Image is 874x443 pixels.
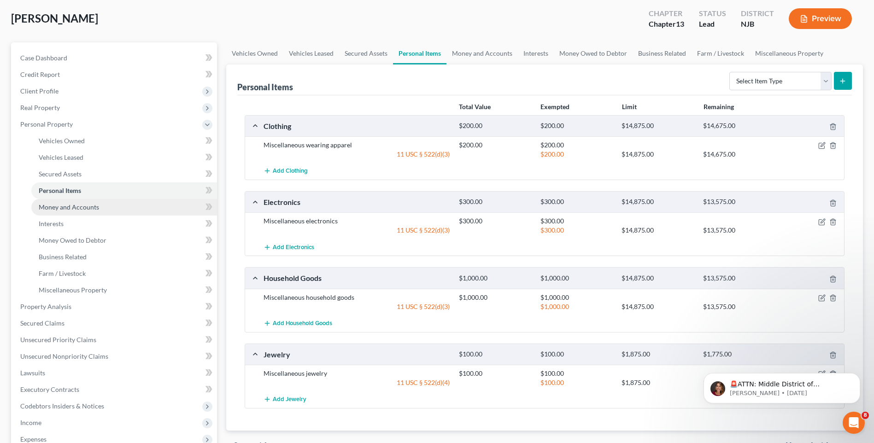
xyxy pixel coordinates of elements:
span: Secured Assets [39,170,82,178]
div: $14,875.00 [617,226,698,235]
span: 13 [676,19,684,28]
div: $300.00 [536,226,617,235]
div: Electronics [259,197,454,207]
span: Personal Items [39,187,81,194]
span: Case Dashboard [20,54,67,62]
a: Vehicles Leased [31,149,217,166]
a: Credit Report [13,66,217,83]
a: Business Related [633,42,692,64]
div: $100.00 [454,350,536,359]
div: $14,675.00 [698,150,780,159]
a: Interests [518,42,554,64]
a: Lawsuits [13,365,217,381]
div: $14,875.00 [617,198,698,206]
span: Unsecured Priority Claims [20,336,96,344]
span: Executory Contracts [20,385,79,393]
div: $14,875.00 [617,150,698,159]
button: Add Electronics [264,239,314,256]
div: $13,575.00 [698,302,780,311]
div: Clothing [259,121,454,131]
div: Miscellaneous jewelry [259,369,454,378]
span: 8 [862,412,869,419]
span: Codebtors Insiders & Notices [20,402,104,410]
div: $100.00 [536,378,617,387]
a: Miscellaneous Property [31,282,217,298]
div: Lead [699,19,726,29]
div: $13,575.00 [698,274,780,283]
div: 11 USC § 522(d)(4) [259,378,454,387]
span: Business Related [39,253,87,261]
span: Credit Report [20,70,60,78]
div: $300.00 [454,216,536,226]
div: Miscellaneous wearing apparel [259,140,454,150]
span: Income [20,419,41,426]
a: Unsecured Nonpriority Claims [13,348,217,365]
span: Interests [39,220,64,227]
div: $1,000.00 [454,293,536,302]
div: $14,875.00 [617,302,698,311]
span: Client Profile [20,87,59,95]
a: Secured Assets [339,42,393,64]
span: Property Analysis [20,303,71,310]
span: Secured Claims [20,319,65,327]
div: $200.00 [454,122,536,130]
div: $13,575.00 [698,226,780,235]
div: $200.00 [536,122,617,130]
button: Add Household Goods [264,315,332,332]
iframe: Intercom notifications message [690,354,874,418]
div: Status [699,8,726,19]
div: Personal Items [237,82,293,93]
div: District [741,8,774,19]
span: Real Property [20,104,60,111]
a: Miscellaneous Property [750,42,829,64]
div: $1,775.00 [698,350,780,359]
div: $300.00 [536,198,617,206]
a: Farm / Livestock [31,265,217,282]
a: Money and Accounts [446,42,518,64]
div: $1,875.00 [617,378,698,387]
a: Vehicles Leased [283,42,339,64]
span: Add Clothing [273,168,308,175]
div: Miscellaneous electronics [259,216,454,226]
button: Preview [789,8,852,29]
a: Executory Contracts [13,381,217,398]
button: Add Clothing [264,163,308,180]
a: Vehicles Owned [226,42,283,64]
div: $100.00 [536,350,617,359]
span: Add Household Goods [273,320,332,327]
button: Add Jewelry [264,391,306,408]
span: Expenses [20,435,47,443]
a: Secured Assets [31,166,217,182]
span: Farm / Livestock [39,269,86,277]
strong: Exempted [540,103,569,111]
a: Unsecured Priority Claims [13,332,217,348]
div: $1,000.00 [454,274,536,283]
a: Secured Claims [13,315,217,332]
a: Case Dashboard [13,50,217,66]
div: $200.00 [454,140,536,150]
a: Money Owed to Debtor [554,42,633,64]
div: $200.00 [536,150,617,159]
span: Miscellaneous Property [39,286,107,294]
div: 11 USC § 522(d)(3) [259,226,454,235]
div: $14,875.00 [617,274,698,283]
div: Chapter [649,8,684,19]
div: $1,000.00 [536,293,617,302]
span: Vehicles Owned [39,137,85,145]
div: $1,000.00 [536,274,617,283]
div: $13,575.00 [698,198,780,206]
a: Vehicles Owned [31,133,217,149]
strong: Limit [622,103,637,111]
span: Add Electronics [273,244,314,251]
a: Farm / Livestock [692,42,750,64]
span: Lawsuits [20,369,45,377]
strong: Remaining [704,103,734,111]
div: Jewelry [259,350,454,359]
div: $14,875.00 [617,122,698,130]
div: $14,675.00 [698,122,780,130]
div: 11 USC § 522(d)(3) [259,302,454,311]
a: Money Owed to Debtor [31,232,217,249]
